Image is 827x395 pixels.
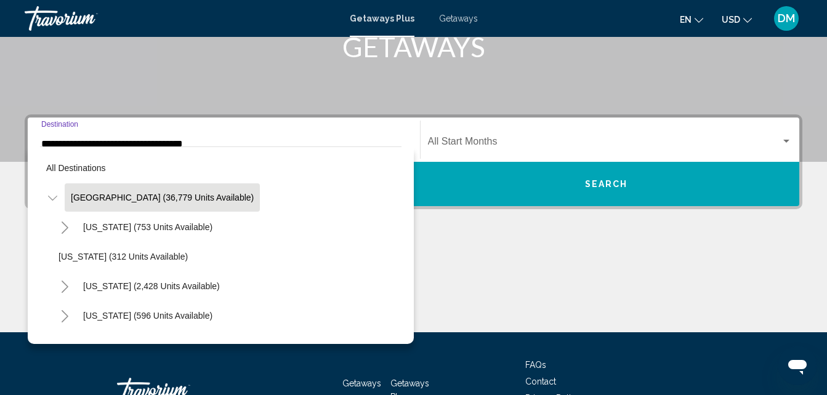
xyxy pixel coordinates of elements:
a: FAQs [525,360,546,370]
a: Getaways [342,378,381,388]
button: Toggle Arizona (753 units available) [52,215,77,239]
button: Toggle Colorado (596 units available) [52,303,77,328]
button: Change language [680,10,703,28]
button: All destinations [40,154,401,182]
button: [US_STATE] (7,222 units available) [77,331,226,359]
span: [GEOGRAPHIC_DATA] (36,779 units available) [71,193,254,202]
span: [US_STATE] (312 units available) [58,252,188,261]
span: [US_STATE] (753 units available) [83,222,212,232]
button: User Menu [770,6,802,31]
button: Toggle Florida (7,222 units available) [52,333,77,357]
span: [US_STATE] (2,428 units available) [83,281,220,291]
span: DM [778,12,795,25]
iframe: Button to launch messaging window [778,346,817,385]
button: Toggle United States (36,779 units available) [40,185,65,210]
a: Contact [525,377,556,386]
button: [US_STATE] (753 units available) [77,213,219,241]
a: Getaways [439,14,478,23]
button: [GEOGRAPHIC_DATA] (36,779 units available) [65,183,260,212]
button: Search [414,162,800,206]
button: Toggle California (2,428 units available) [52,274,77,298]
button: Change currency [722,10,752,28]
div: Search widget [28,118,799,206]
span: USD [722,15,740,25]
button: [US_STATE] (2,428 units available) [77,272,226,300]
a: Travorium [25,6,337,31]
span: Search [585,180,628,190]
button: [US_STATE] (596 units available) [77,301,219,330]
span: [US_STATE] (596 units available) [83,311,212,321]
span: All destinations [46,163,106,173]
span: en [680,15,692,25]
button: [US_STATE] (312 units available) [52,242,194,271]
a: Getaways Plus [350,14,414,23]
